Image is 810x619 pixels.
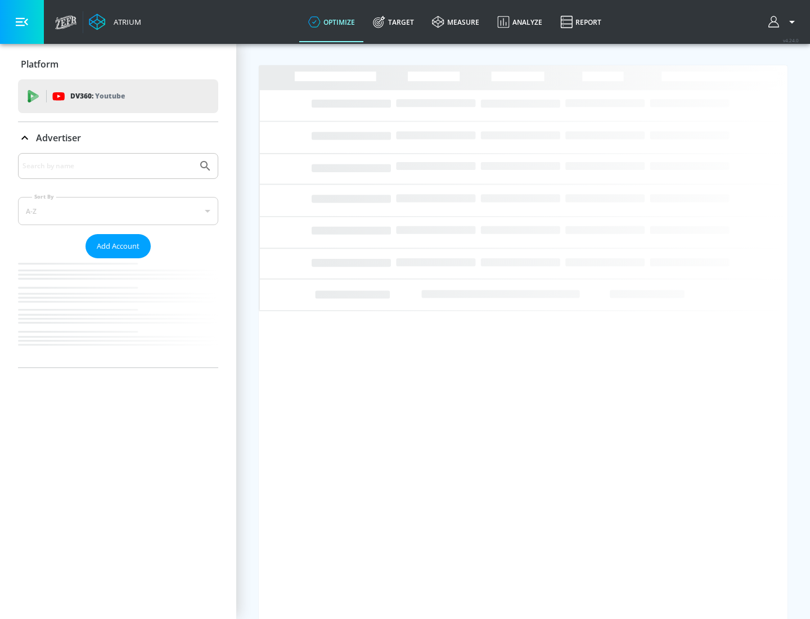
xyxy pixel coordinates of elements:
button: Add Account [85,234,151,258]
nav: list of Advertiser [18,258,218,367]
span: v 4.24.0 [783,37,799,43]
a: optimize [299,2,364,42]
div: Advertiser [18,153,218,367]
input: Search by name [22,159,193,173]
a: Analyze [488,2,551,42]
p: Youtube [95,90,125,102]
div: Advertiser [18,122,218,154]
div: Platform [18,48,218,80]
p: Platform [21,58,58,70]
div: Atrium [109,17,141,27]
p: Advertiser [36,132,81,144]
div: DV360: Youtube [18,79,218,113]
label: Sort By [32,193,56,200]
div: A-Z [18,197,218,225]
p: DV360: [70,90,125,102]
a: Target [364,2,423,42]
a: measure [423,2,488,42]
a: Report [551,2,610,42]
a: Atrium [89,14,141,30]
span: Add Account [97,240,139,253]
